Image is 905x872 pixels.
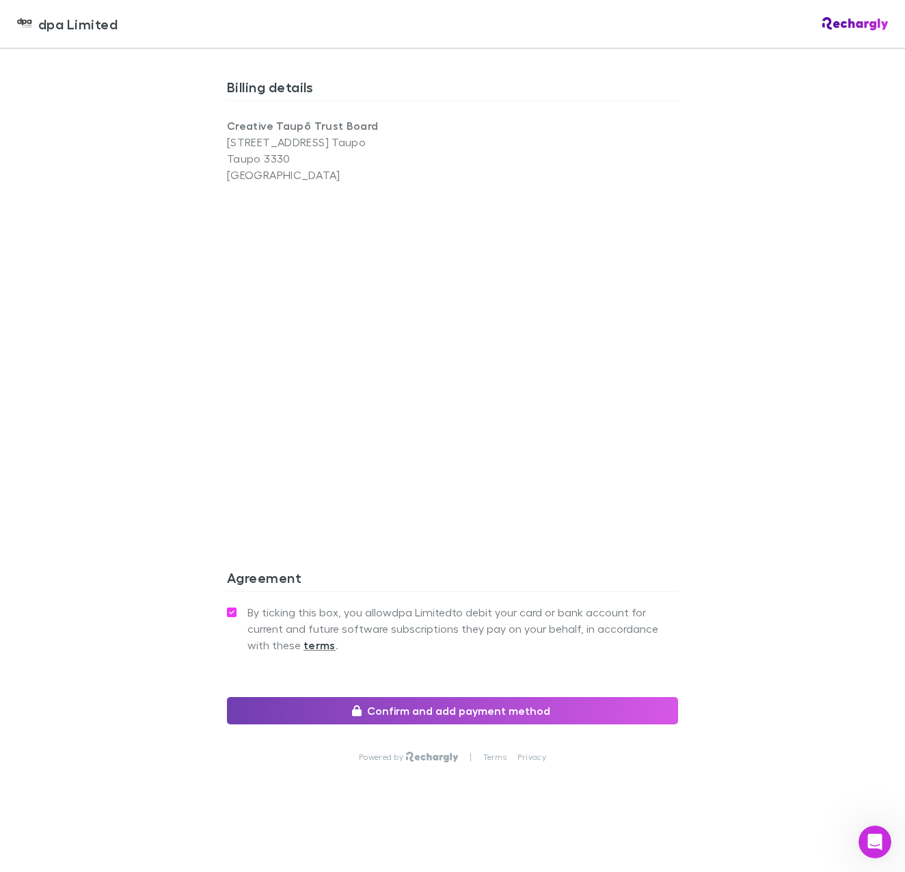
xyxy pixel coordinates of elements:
img: dpa Limited's Logo [16,16,33,32]
img: Rechargly Logo [406,752,459,763]
iframe: Intercom live chat [859,826,891,858]
p: Powered by [359,752,406,763]
iframe: Secure address input frame [224,191,681,506]
button: Confirm and add payment method [227,697,678,724]
strong: terms [303,638,336,652]
a: Terms [483,752,506,763]
span: By ticking this box, you allow dpa Limited to debit your card or bank account for current and fut... [247,604,678,653]
p: Creative Taupō Trust Board [227,118,452,134]
p: Taupo 3330 [227,150,452,167]
p: [STREET_ADDRESS] Taupo [227,134,452,150]
p: [GEOGRAPHIC_DATA] [227,167,452,183]
span: dpa Limited [38,14,118,34]
a: Privacy [517,752,546,763]
img: Rechargly Logo [822,17,889,31]
h3: Agreement [227,569,678,591]
p: | [470,752,472,763]
h3: Billing details [227,79,678,100]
